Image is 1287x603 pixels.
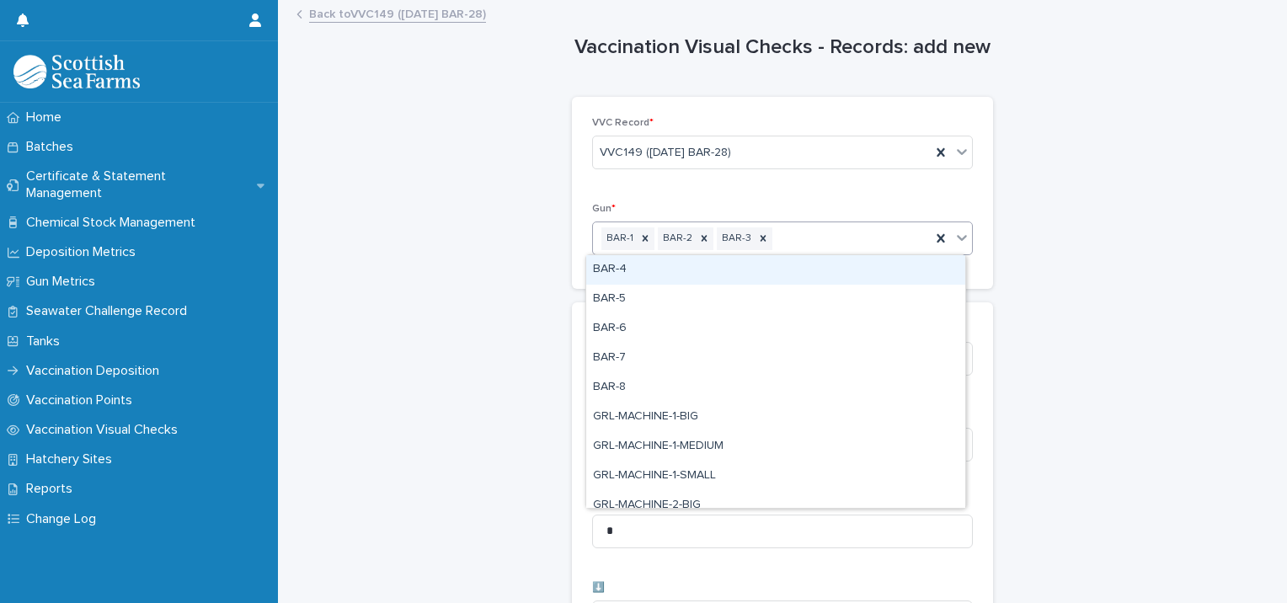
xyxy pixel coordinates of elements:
[19,392,146,408] p: Vaccination Points
[19,303,200,319] p: Seawater Challenge Record
[572,35,993,60] h1: Vaccination Visual Checks - Records: add new
[19,109,75,125] p: Home
[19,511,109,527] p: Change Log
[19,139,87,155] p: Batches
[658,227,695,250] div: BAR-2
[592,118,654,128] span: VVC Record
[309,3,486,23] a: Back toVVC149 ([DATE] BAR-28)
[19,215,209,231] p: Chemical Stock Management
[601,227,636,250] div: BAR-1
[586,491,965,520] div: GRL-MACHINE-2-BIG
[717,227,754,250] div: BAR-3
[19,481,86,497] p: Reports
[586,314,965,344] div: BAR-6
[586,373,965,403] div: BAR-8
[586,255,965,285] div: BAR-4
[19,363,173,379] p: Vaccination Deposition
[586,344,965,373] div: BAR-7
[586,432,965,462] div: GRL-MACHINE-1-MEDIUM
[19,422,191,438] p: Vaccination Visual Checks
[592,583,605,593] span: ⬇️
[586,285,965,314] div: BAR-5
[13,55,140,88] img: uOABhIYSsOPhGJQdTwEw
[19,274,109,290] p: Gun Metrics
[586,462,965,491] div: GRL-MACHINE-1-SMALL
[592,204,616,214] span: Gun
[586,403,965,432] div: GRL-MACHINE-1-BIG
[19,244,149,260] p: Deposition Metrics
[19,451,125,467] p: Hatchery Sites
[600,144,731,162] span: VVC149 ([DATE] BAR-28)
[19,334,73,350] p: Tanks
[19,168,257,200] p: Certificate & Statement Management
